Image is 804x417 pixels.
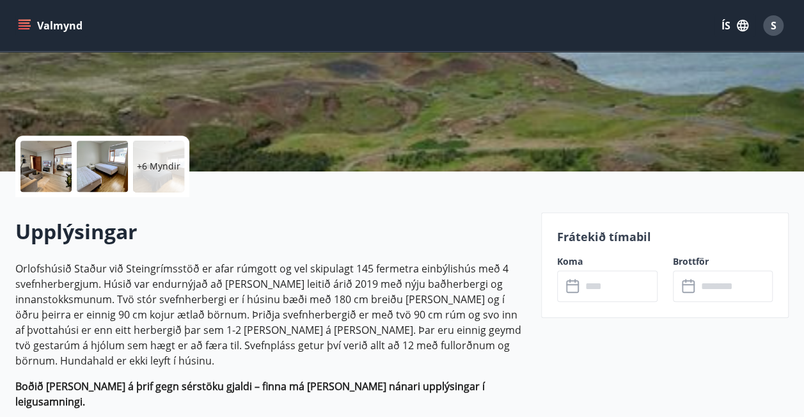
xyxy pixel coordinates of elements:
[15,14,88,37] button: menu
[771,19,776,33] span: S
[137,160,180,173] p: +6 Myndir
[557,228,773,245] p: Frátekið tímabil
[15,217,526,246] h2: Upplýsingar
[15,379,485,409] strong: Boðið [PERSON_NAME] á þrif gegn sérstöku gjaldi – finna má [PERSON_NAME] nánari upplýsingar í lei...
[758,10,789,41] button: S
[15,261,526,368] p: Orlofshúsið Staður við Steingrímsstöð er afar rúmgott og vel skipulagt 145 fermetra einbýlishús m...
[714,14,755,37] button: ÍS
[673,255,773,268] label: Brottför
[557,255,658,268] label: Koma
